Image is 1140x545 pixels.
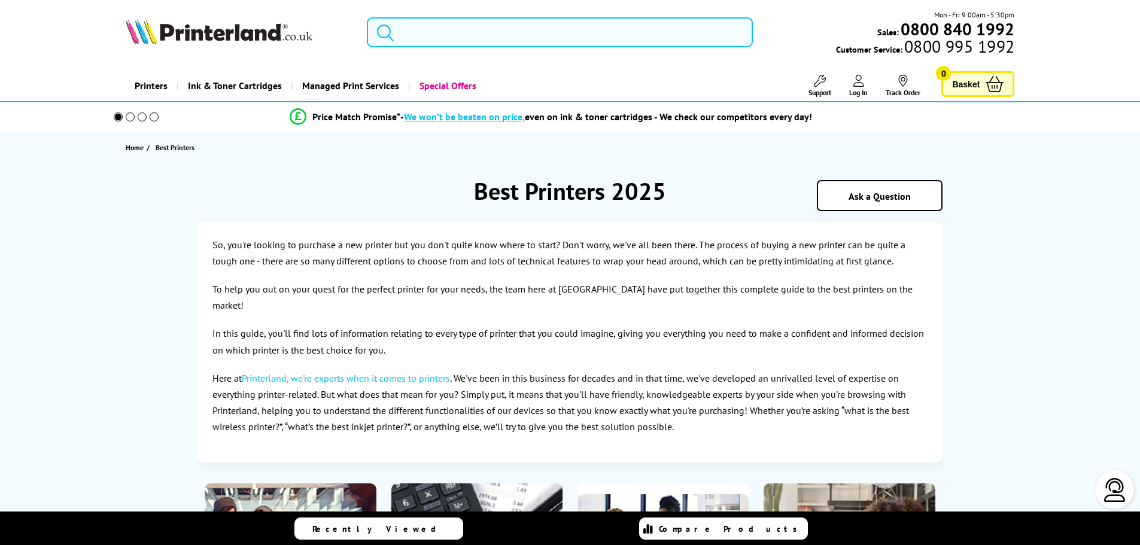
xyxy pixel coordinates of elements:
[177,71,291,101] a: Ink & Toner Cartridges
[212,370,928,436] p: Here at . We've been in this business for decades and in that time, we've developed an unrivalled...
[936,66,951,81] span: 0
[291,71,408,101] a: Managed Print Services
[877,26,899,38] span: Sales:
[242,372,450,384] a: Printerland, we're experts when it comes to printers
[188,71,282,101] span: Ink & Toner Cartridges
[902,41,1014,52] span: 0800 995 1992
[836,41,1014,55] span: Customer Service:
[212,281,928,313] p: To help you out on your quest for the perfect printer for your needs, the team here at [GEOGRAPHI...
[808,88,831,97] span: Support
[312,523,448,534] span: Recently Viewed
[197,175,943,206] h1: Best Printers 2025
[126,71,177,101] a: Printers
[294,517,463,540] a: Recently Viewed
[934,9,1014,20] span: Mon - Fri 9:00am - 5:30pm
[156,141,194,154] span: Best Printers
[312,111,400,123] span: Price Match Promise*
[952,76,980,92] span: Basket
[659,523,804,534] span: Compare Products
[408,71,485,101] a: Special Offers
[639,517,808,540] a: Compare Products
[886,75,920,97] a: Track Order
[1103,478,1127,502] img: user-headset-light.svg
[849,88,868,97] span: Log In
[941,71,1014,97] a: Basket 0
[126,18,352,47] a: Printerland Logo
[849,190,911,202] a: Ask a Question
[901,18,1014,40] b: 0800 840 1992
[126,141,147,154] a: Home
[212,237,928,269] p: So, you're looking to purchase a new printer but you don't quite know where to start? Don't worry...
[400,111,812,123] div: - even on ink & toner cartridges - We check our competitors every day!
[156,141,197,154] a: Best Printers
[899,23,1014,35] a: 0800 840 1992
[849,75,868,97] a: Log In
[126,141,144,154] span: Home
[126,18,312,44] img: Printerland Logo
[98,106,1005,127] li: modal_Promise
[212,325,928,358] p: In this guide, you'll find lots of information relating to every type of printer that you could i...
[808,75,831,97] a: Support
[404,111,525,123] span: We won’t be beaten on price,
